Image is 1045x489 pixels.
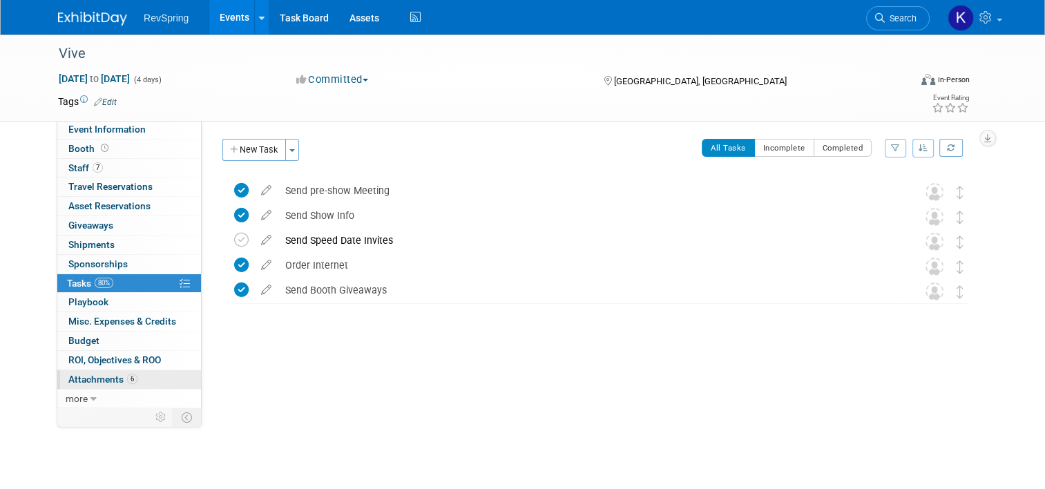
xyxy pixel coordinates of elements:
img: Format-Inperson.png [921,74,935,85]
div: Send Speed Date Invites [278,229,898,252]
span: to [88,73,101,84]
td: Tags [58,95,117,108]
img: ExhibitDay [58,12,127,26]
span: Misc. Expenses & Credits [68,316,176,327]
img: Unassigned [926,208,943,226]
span: Giveaways [68,220,113,231]
span: more [66,393,88,404]
a: Budget [57,332,201,350]
a: Sponsorships [57,255,201,274]
img: Unassigned [926,258,943,276]
img: Unassigned [926,233,943,251]
span: Search [885,13,917,23]
span: 6 [127,374,137,384]
div: Vive [54,41,892,66]
span: Booth not reserved yet [98,143,111,153]
a: edit [254,284,278,296]
a: Misc. Expenses & Credits [57,312,201,331]
span: Staff [68,162,103,173]
i: Move task [957,236,963,249]
a: Booth [57,140,201,158]
span: (4 days) [133,75,162,84]
a: ROI, Objectives & ROO [57,351,201,370]
span: [DATE] [DATE] [58,73,131,85]
a: edit [254,184,278,197]
button: Incomplete [754,139,814,157]
a: edit [254,234,278,247]
div: Order Internet [278,253,898,277]
div: In-Person [937,75,970,85]
a: Refresh [939,139,963,157]
a: Shipments [57,236,201,254]
span: 80% [95,278,113,288]
i: Move task [957,186,963,199]
span: 7 [93,162,103,173]
a: Search [866,6,930,30]
span: Playbook [68,296,108,307]
span: Shipments [68,239,115,250]
span: Travel Reservations [68,181,153,192]
button: Completed [814,139,872,157]
a: Playbook [57,293,201,311]
div: Event Format [835,72,970,93]
a: Tasks80% [57,274,201,293]
span: RevSpring [144,12,189,23]
a: edit [254,259,278,271]
a: Event Information [57,120,201,139]
span: Tasks [67,278,113,289]
a: edit [254,209,278,222]
img: Unassigned [926,282,943,300]
span: Event Information [68,124,146,135]
a: Staff7 [57,159,201,178]
i: Move task [957,211,963,224]
div: Send Booth Giveaways [278,278,898,302]
div: Event Rating [932,95,969,102]
button: All Tasks [702,139,755,157]
span: ROI, Objectives & ROO [68,354,161,365]
span: [GEOGRAPHIC_DATA], [GEOGRAPHIC_DATA] [614,76,787,86]
a: Attachments6 [57,370,201,389]
a: more [57,390,201,408]
td: Toggle Event Tabs [173,408,202,426]
span: Attachments [68,374,137,385]
span: Asset Reservations [68,200,151,211]
i: Move task [957,285,963,298]
a: Giveaways [57,216,201,235]
img: Unassigned [926,183,943,201]
a: Asset Reservations [57,197,201,215]
a: Edit [94,97,117,107]
img: Kelsey Culver [948,5,974,31]
td: Personalize Event Tab Strip [149,408,173,426]
div: Send Show Info [278,204,898,227]
span: Budget [68,335,99,346]
i: Move task [957,260,963,274]
button: Committed [291,73,374,87]
a: Travel Reservations [57,178,201,196]
span: Sponsorships [68,258,128,269]
button: New Task [222,139,286,161]
span: Booth [68,143,111,154]
div: Send pre-show Meeting [278,179,898,202]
